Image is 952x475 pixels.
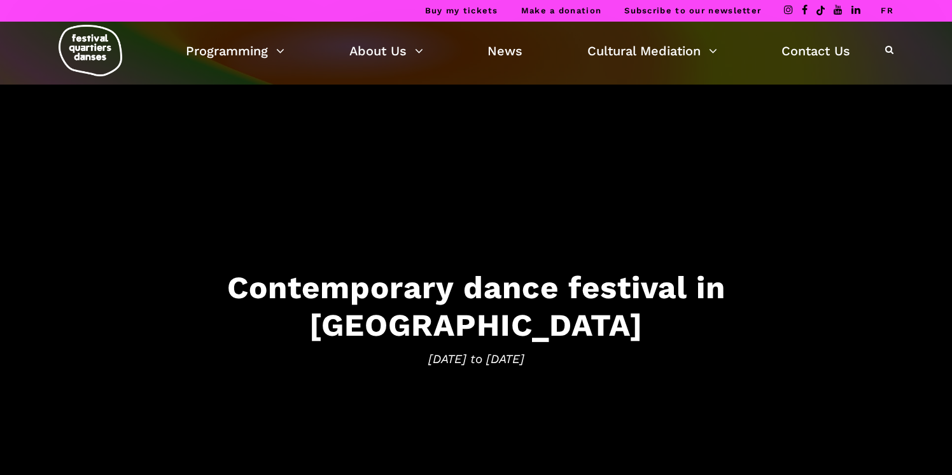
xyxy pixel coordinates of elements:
a: Buy my tickets [425,6,498,15]
a: Subscribe to our newsletter [624,6,761,15]
img: logo-fqd-med [59,25,122,76]
a: News [487,40,522,62]
h3: Contemporary dance festival in [GEOGRAPHIC_DATA] [81,268,871,343]
a: Contact Us [781,40,850,62]
span: [DATE] to [DATE] [81,350,871,369]
a: Programming [186,40,284,62]
a: FR [881,6,893,15]
a: Make a donation [521,6,602,15]
a: Cultural Mediation [587,40,717,62]
a: About Us [349,40,423,62]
